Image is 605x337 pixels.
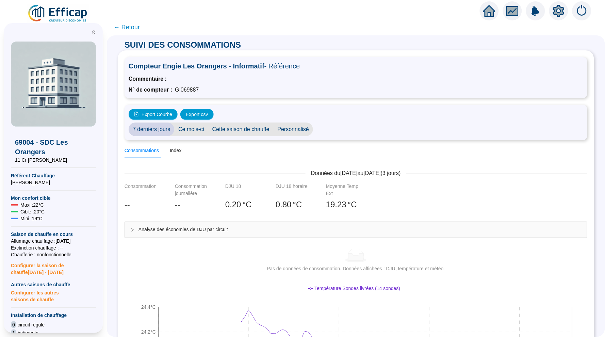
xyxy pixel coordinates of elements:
span: home [483,5,495,17]
tspan: 24.2°C [141,330,156,335]
span: 7 derniers jours [129,123,174,136]
div: Index [170,147,181,154]
span: Export csv [186,111,208,118]
span: Température Sondes livrées (14 sondes) [314,286,400,291]
span: Configurer la saison de chauffe [DATE] - [DATE] [11,258,96,276]
span: double-left [91,30,96,35]
span: GI069887 [175,86,199,94]
img: alerts [526,1,545,20]
div: DJU 18 horaire [276,183,310,197]
span: Chaufferie : non fonctionnelle [11,251,96,258]
span: -- [175,198,180,211]
img: alerts [572,1,591,20]
span: ← Retour [114,22,140,32]
span: Autres saisons de chauffe [11,281,96,288]
span: Allumage chauffage : [DATE] [11,238,96,244]
span: °C [243,198,252,211]
span: Ce mois-ci [174,123,208,136]
span: Maxi : 22 °C [20,202,44,208]
span: 69004 - SDC Les Orangers [15,138,92,157]
span: Exctinction chauffage : -- [11,244,96,251]
span: SUIVI DES CONSOMMATIONS [118,40,248,49]
span: circuit régulé [18,321,45,328]
span: Données du [DATE] au [DATE] ( 3 jours) [306,169,406,177]
span: .20 [230,200,241,209]
span: Cette saison de chauffe [208,123,274,136]
div: Analyse des économies de DJU par circuit [125,222,587,238]
span: Référent Chauffage [11,172,96,179]
span: 11 Cr [PERSON_NAME] [15,157,92,163]
tspan: 24.4°C [141,304,156,310]
div: Moyenne Temp Ext [326,183,360,197]
span: 1 [11,330,16,336]
span: Saison de chauffe en cours [11,231,96,238]
span: -- [125,198,130,211]
span: °C [293,198,302,211]
span: - Référence [264,62,300,70]
div: Pas de données de consommation. Données affichées : DJU, température et météo. [127,265,585,272]
div: DJU 18 [225,183,259,197]
span: fund [506,5,519,17]
span: °C [348,198,357,211]
span: Commentaire : [129,75,167,83]
span: Export Courbe [142,111,172,118]
span: Installation de chauffage [11,312,96,319]
span: [PERSON_NAME] [11,179,96,186]
span: Analyse des économies de DJU par circuit [138,226,582,233]
span: file-image [134,112,139,116]
span: Compteur Engie Les Orangers - Informatif [129,61,583,71]
span: N° de compteur : [129,86,172,94]
span: .80 [280,200,291,209]
button: Export Courbe [129,109,178,120]
span: .23 [335,200,346,209]
div: Consommations [125,147,159,154]
span: setting [553,5,565,17]
img: efficap energie logo [27,4,89,23]
span: Personnalisé [274,123,313,136]
span: Configurer les autres saisons de chauffe [11,288,96,303]
div: Consommation [125,183,159,197]
span: collapsed [130,228,134,232]
span: Mini : 19 °C [20,215,43,222]
span: batiments [18,330,38,336]
span: 19 [326,200,335,209]
span: 0 [11,321,16,328]
span: 0 [225,200,230,209]
div: Consommation journalière [175,183,209,197]
span: 0 [276,200,280,209]
span: Cible : 20 °C [20,208,45,215]
button: Export csv [180,109,213,120]
span: Mon confort cible [11,195,96,202]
